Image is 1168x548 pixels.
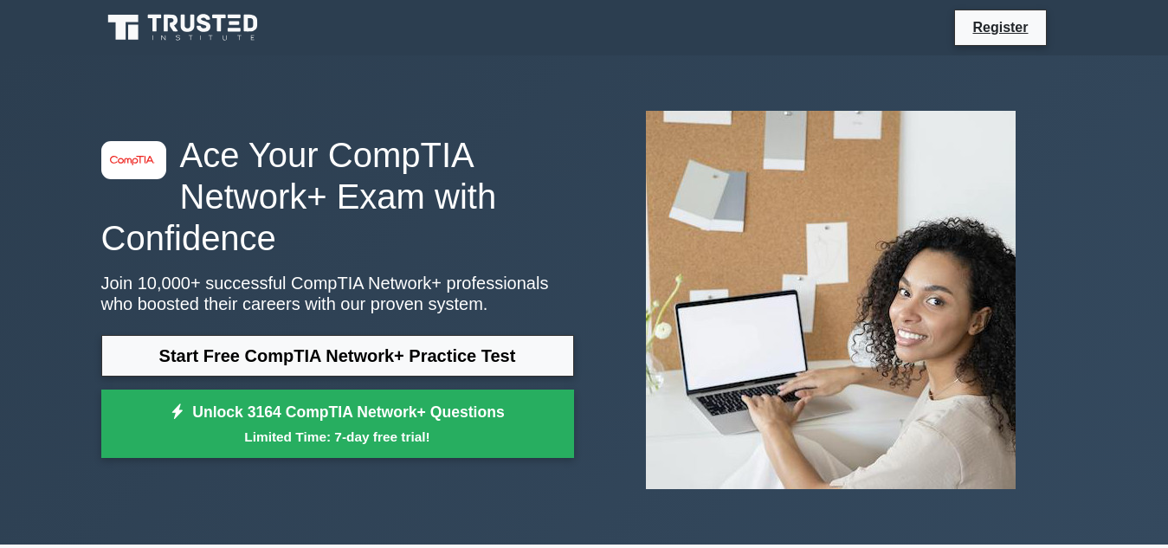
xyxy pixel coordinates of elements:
small: Limited Time: 7-day free trial! [123,427,552,447]
p: Join 10,000+ successful CompTIA Network+ professionals who boosted their careers with our proven ... [101,273,574,314]
a: Unlock 3164 CompTIA Network+ QuestionsLimited Time: 7-day free trial! [101,390,574,459]
a: Register [962,16,1038,38]
h1: Ace Your CompTIA Network+ Exam with Confidence [101,134,574,259]
a: Start Free CompTIA Network+ Practice Test [101,335,574,377]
